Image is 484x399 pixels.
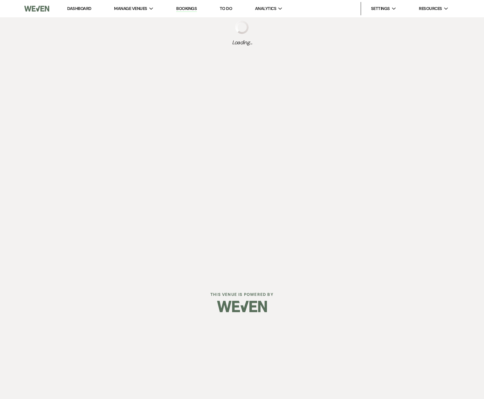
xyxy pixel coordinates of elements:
img: Weven Logo [217,295,267,318]
span: Loading... [232,39,252,47]
span: Analytics [255,5,276,12]
img: loading spinner [235,21,249,34]
a: Dashboard [67,6,91,11]
span: Manage Venues [114,5,147,12]
a: Bookings [176,6,197,12]
span: Resources [419,5,442,12]
img: Weven Logo [24,2,49,16]
a: To Do [220,6,232,11]
span: Settings [371,5,390,12]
